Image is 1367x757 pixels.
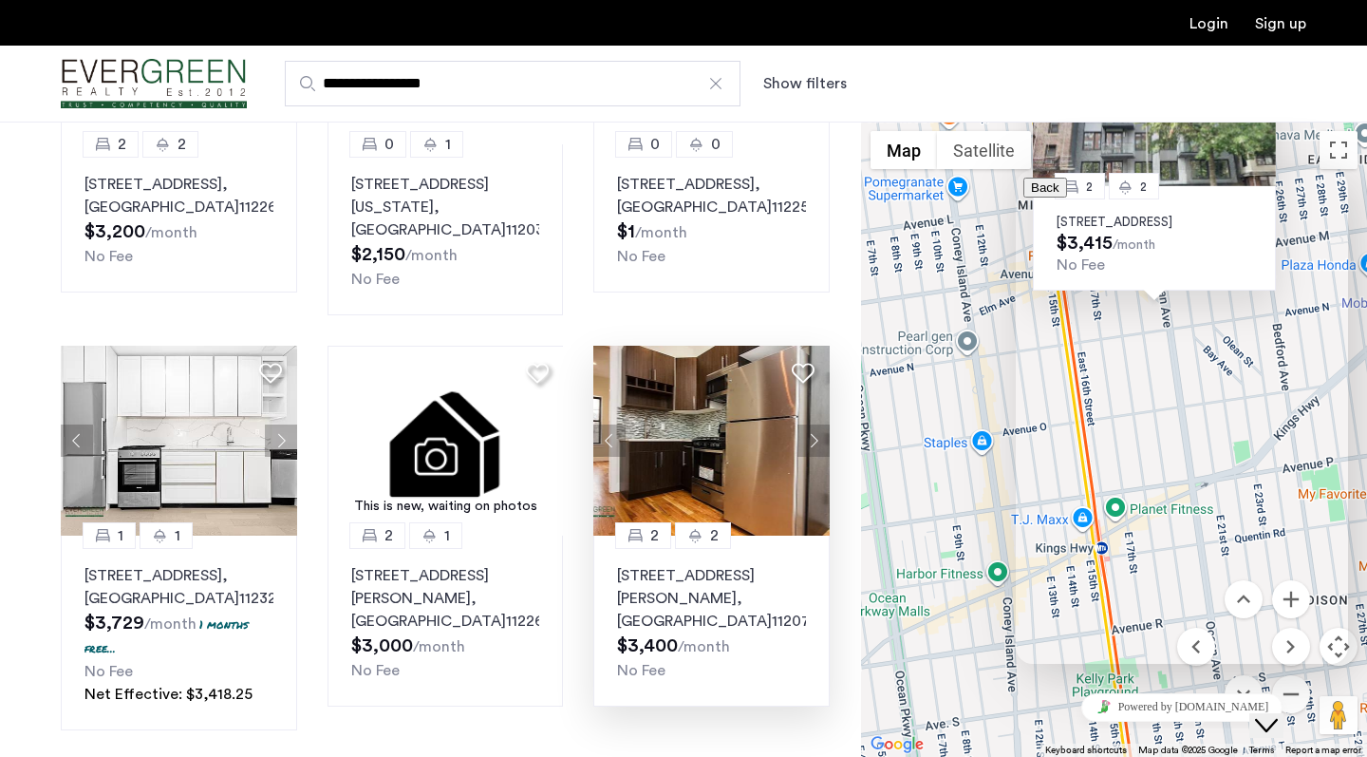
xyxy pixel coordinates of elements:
[328,346,564,536] a: This is new, waiting on photos
[145,225,197,240] sub: /month
[84,222,145,241] span: $3,200
[84,687,253,702] span: Net Effective: $3,418.25
[405,248,458,263] sub: /month
[351,564,540,633] p: [STREET_ADDRESS][PERSON_NAME] 11226
[118,524,123,547] span: 1
[444,524,450,547] span: 1
[1045,744,1127,757] button: Keyboard shortcuts
[1285,744,1361,757] a: Report a map error
[328,536,564,707] a: 21[STREET_ADDRESS][PERSON_NAME], [GEOGRAPHIC_DATA]11226No Fee
[61,48,247,120] a: Cazamio Logo
[84,564,273,610] p: [STREET_ADDRESS] 11232
[351,636,413,655] span: $3,000
[866,732,928,757] img: Google
[1320,131,1358,169] button: Toggle fullscreen view
[593,536,830,707] a: 22[STREET_ADDRESS][PERSON_NAME], [GEOGRAPHIC_DATA]11207No Fee
[1138,746,1238,755] span: Map data ©2025 Google
[175,524,180,547] span: 1
[617,636,678,655] span: $3,400
[265,425,297,457] button: Next apartment
[384,524,393,547] span: 2
[61,144,297,293] a: 22[STREET_ADDRESS], [GEOGRAPHIC_DATA]11226No Fee
[617,222,635,241] span: $1
[61,425,93,457] button: Previous apartment
[178,133,186,156] span: 2
[84,173,273,218] p: [STREET_ADDRESS] 11226
[328,144,564,315] a: 01[STREET_ADDRESS][US_STATE], [GEOGRAPHIC_DATA]11203No Fee
[711,133,721,156] span: 0
[617,663,665,678] span: No Fee
[1016,686,1348,729] iframe: chat widget
[650,133,660,156] span: 0
[61,536,297,730] a: 11[STREET_ADDRESS], [GEOGRAPHIC_DATA]112321 months free...No FeeNet Effective: $3,418.25
[635,225,687,240] sub: /month
[84,249,133,264] span: No Fee
[797,425,830,457] button: Next apartment
[61,346,297,536] img: 218_638482865596313972.jpeg
[144,616,197,632] sub: /month
[384,133,394,156] span: 0
[445,133,451,156] span: 1
[593,144,830,293] a: 00[STREET_ADDRESS], [GEOGRAPHIC_DATA]11225No Fee
[617,173,806,218] p: [STREET_ADDRESS] 11225
[1249,744,1274,757] a: Terms (opens in new tab)
[1272,675,1310,713] button: Zoom out
[1249,681,1310,738] iframe: chat widget
[351,272,400,287] span: No Fee
[866,732,928,757] a: Open this area in Google Maps (opens a new window)
[351,663,400,678] span: No Fee
[617,249,665,264] span: No Fee
[61,48,247,120] img: logo
[413,639,465,654] sub: /month
[871,131,937,169] button: Show street map
[351,173,540,241] p: [STREET_ADDRESS][US_STATE] 11203
[593,346,830,536] img: 66a1adb6-6608-43dd-a245-dc7333f8b390_638899380457288399.jpeg
[351,245,405,264] span: $2,150
[678,639,730,654] sub: /month
[1255,16,1306,31] a: Registration
[650,524,659,547] span: 2
[118,133,126,156] span: 2
[593,425,626,457] button: Previous apartment
[1225,675,1263,713] button: Move down
[84,614,144,633] span: $3,729
[937,131,1031,169] button: Show satellite imagery
[763,72,847,95] button: Show or hide filters
[1016,170,1348,664] iframe: chat widget
[1189,16,1228,31] a: Login
[617,564,806,633] p: [STREET_ADDRESS][PERSON_NAME] 11207
[84,664,133,679] span: No Fee
[285,61,740,106] input: Apartment Search
[328,346,564,536] img: 3.gif
[337,497,554,517] div: This is new, waiting on photos
[710,524,719,547] span: 2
